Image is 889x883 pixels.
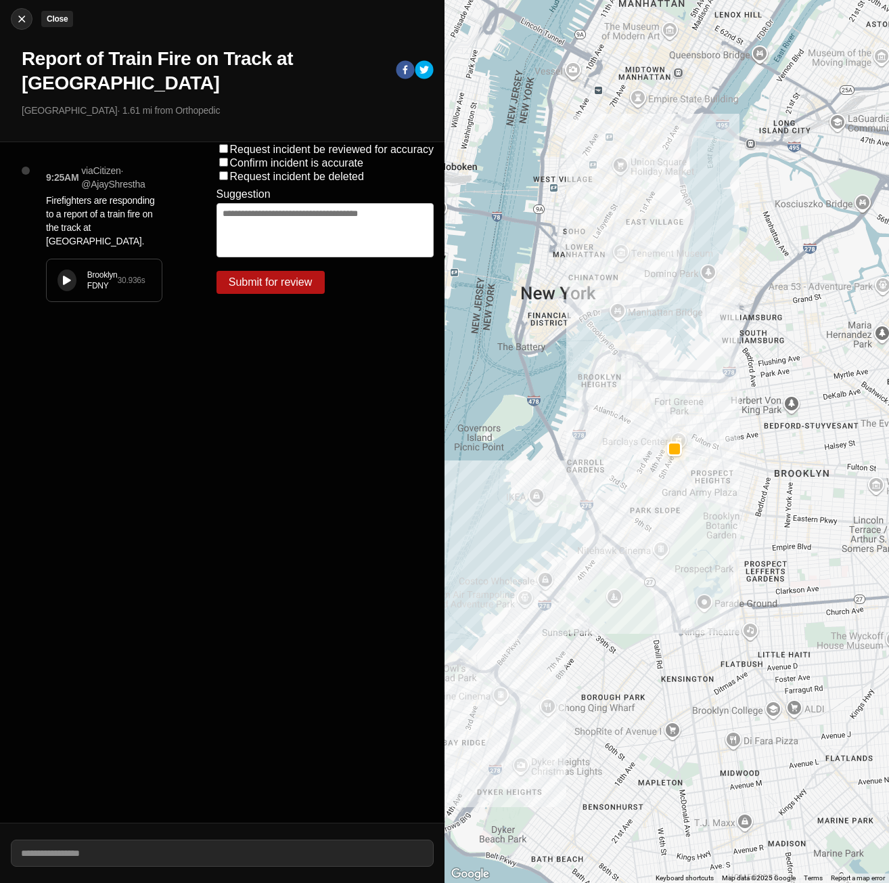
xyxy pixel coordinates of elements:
[87,270,118,291] div: Brooklyn FDNY
[46,171,78,184] p: 9:25AM
[396,60,415,82] button: facebook
[656,874,714,883] button: Keyboard shortcuts
[722,874,796,882] span: Map data ©2025 Google
[804,874,823,882] a: Terms (opens in new tab)
[230,144,434,155] label: Request incident be reviewed for accuracy
[46,194,162,248] p: Firefighters are responding to a report of a train fire on the track at [GEOGRAPHIC_DATA].
[230,171,364,182] label: Request incident be deleted
[22,104,434,117] p: [GEOGRAPHIC_DATA] · 1.61 mi from Orthopedic
[230,157,363,169] label: Confirm incident is accurate
[22,47,385,95] h1: Report of Train Fire on Track at [GEOGRAPHIC_DATA]
[216,188,271,200] label: Suggestion
[15,12,28,26] img: cancel
[47,14,68,24] small: Close
[118,275,145,286] div: 30.936 s
[831,874,885,882] a: Report a map error
[415,60,434,82] button: twitter
[81,164,162,191] p: via Citizen · @ AjayShrestha
[448,865,493,883] img: Google
[11,8,32,30] button: cancelClose
[448,865,493,883] a: Open this area in Google Maps (opens a new window)
[216,271,325,294] button: Submit for review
